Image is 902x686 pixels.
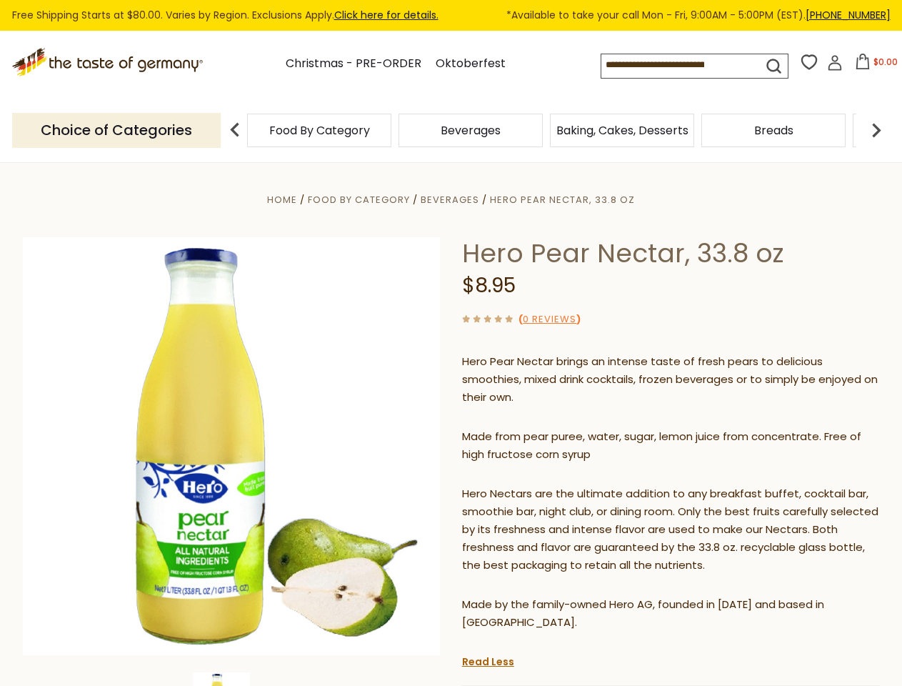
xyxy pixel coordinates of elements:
span: ( ) [518,312,581,326]
img: previous arrow [221,116,249,144]
p: Made by the family-owned Hero AG, founded in [DATE] and based in [GEOGRAPHIC_DATA]. [462,596,880,632]
a: Oktoberfest [436,54,506,74]
a: Hero Pear Nectar, 33.8 oz [490,193,635,207]
p: Hero Pear Nectar brings an intense taste of fresh pears to delicious smoothies, mixed drink cockt... [462,353,880,407]
a: Baking, Cakes, Desserts [556,125,688,136]
span: $0.00 [873,56,898,68]
p: Hero Nectars are the ultimate addition to any breakfast buffet, cocktail bar, smoothie bar, night... [462,485,880,575]
a: Click here for details. [334,8,439,22]
h1: Hero Pear Nectar, 33.8 oz [462,237,880,269]
a: Breads [754,125,793,136]
div: Free Shipping Starts at $80.00. Varies by Region. Exclusions Apply. [12,7,891,24]
a: Food By Category [269,125,370,136]
span: *Available to take your call Mon - Fri, 9:00AM - 5:00PM (EST). [506,7,891,24]
img: Hero Pear Nectar, 33.8 oz [23,237,441,655]
img: next arrow [862,116,891,144]
p: Choice of Categories [12,113,221,148]
a: Home [267,193,297,207]
a: Beverages [421,193,479,207]
a: [PHONE_NUMBER] [806,8,891,22]
a: Beverages [441,125,501,136]
span: $8.95 [462,272,516,299]
a: Read Less [462,655,514,669]
p: Made from pear puree, water, sugar, lemon juice from concentrate. Free of high fructose corn syrup​ [462,428,880,464]
a: 0 Reviews [523,312,576,327]
a: Christmas - PRE-ORDER [286,54,421,74]
a: Food By Category [308,193,410,207]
